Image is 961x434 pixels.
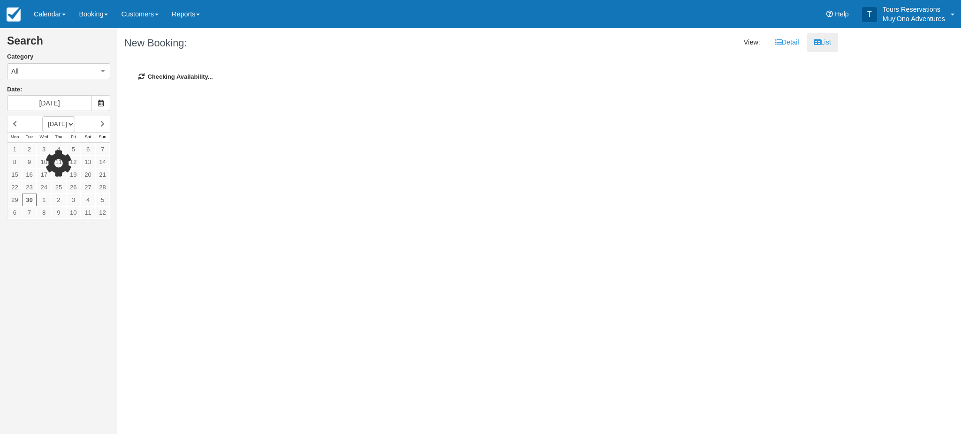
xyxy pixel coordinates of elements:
[124,37,471,49] h1: New Booking:
[862,7,877,22] div: T
[7,52,110,61] label: Category
[835,10,849,18] span: Help
[124,59,831,96] div: Checking Availability...
[883,5,945,14] p: Tours Reservations
[826,11,833,17] i: Help
[7,63,110,79] button: All
[7,7,21,22] img: checkfront-main-nav-mini-logo.png
[807,33,838,52] a: List
[737,33,767,52] li: View:
[7,35,110,52] h2: Search
[768,33,806,52] a: Detail
[22,194,37,206] a: 30
[883,14,945,23] p: Muy'Ono Adventures
[11,67,19,76] span: All
[7,85,110,94] label: Date:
